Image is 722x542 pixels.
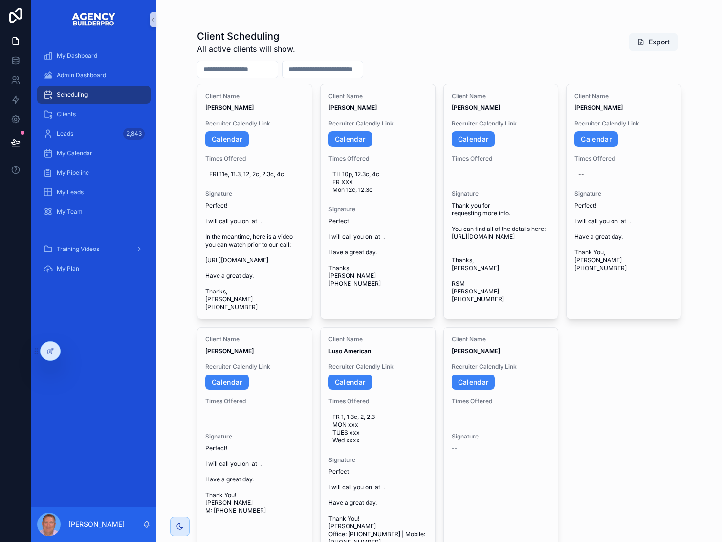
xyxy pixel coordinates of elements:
a: Client Name[PERSON_NAME]Recruiter Calendly LinkCalendarTimes OfferedFRI 11e, 11.3, 12, 2c, 2.3c, ... [197,84,312,319]
span: Leads [57,130,73,138]
a: My Team [37,203,151,221]
span: Client Name [574,92,673,100]
strong: [PERSON_NAME] [205,347,254,354]
span: Times Offered [574,155,673,163]
span: Times Offered [452,155,550,163]
span: My Plan [57,265,79,272]
span: My Calendar [57,149,92,157]
a: Calendar [205,375,249,390]
a: Calendar [328,375,372,390]
span: Client Name [452,335,550,343]
span: My Team [57,208,83,216]
strong: Luso American [328,347,371,354]
strong: [PERSON_NAME] [328,104,377,111]
span: Perfect! I will call you on at . Have a great day. Thank You! [PERSON_NAME] M: [PHONE_NUMBER] [205,444,304,515]
button: Export [629,33,678,51]
span: FR 1, 1.3e, 2, 2.3 MON xxx TUES xxx Wed xxxx [332,413,423,444]
span: Signature [205,433,304,440]
img: App logo [71,12,116,27]
span: Signature [452,433,550,440]
strong: [PERSON_NAME] [452,104,500,111]
span: Signature [328,206,427,213]
div: -- [578,170,584,178]
span: Signature [452,190,550,198]
span: Recruiter Calendly Link [328,363,427,371]
span: Recruiter Calendly Link [574,120,673,127]
h1: Client Scheduling [197,29,295,43]
span: Client Name [328,92,427,100]
span: Signature [328,456,427,464]
a: Leads2,843 [37,125,151,143]
span: Client Name [328,335,427,343]
span: FRI 11e, 11.3, 12, 2c, 2.3c, 4c [209,170,300,178]
span: Signature [205,190,304,198]
span: Admin Dashboard [57,71,106,79]
a: Calendar [452,131,495,147]
span: Client Name [205,335,304,343]
strong: [PERSON_NAME] [452,347,500,354]
a: Client Name[PERSON_NAME]Recruiter Calendly LinkCalendarTimes OfferedTH 10p, 12.3c, 4c FR XXX Mon ... [320,84,436,319]
span: Clients [57,110,76,118]
strong: [PERSON_NAME] [205,104,254,111]
span: Recruiter Calendly Link [452,363,550,371]
div: 2,843 [123,128,145,140]
span: Times Offered [328,155,427,163]
span: -- [452,444,458,452]
span: My Leads [57,188,84,196]
span: Recruiter Calendly Link [205,363,304,371]
span: Scheduling [57,91,88,99]
p: [PERSON_NAME] [68,520,125,529]
a: Calendar [452,375,495,390]
span: Perfect! I will call you on at . Have a great day. Thank You, [PERSON_NAME] [PHONE_NUMBER] [574,202,673,272]
span: Signature [574,190,673,198]
a: Clients [37,105,151,123]
span: Training Videos [57,245,99,253]
span: Perfect! I will call you on at . In the meantime, here is a video you can watch prior to our call... [205,202,304,311]
span: TH 10p, 12.3c, 4c FR XXX Mon 12c, 12.3c [332,170,423,194]
div: -- [209,413,215,421]
a: Client Name[PERSON_NAME]Recruiter Calendly LinkCalendarTimes Offered--SignaturePerfect! I will ca... [566,84,681,319]
span: Times Offered [328,397,427,405]
div: -- [456,413,461,421]
span: Recruiter Calendly Link [205,120,304,127]
a: Calendar [328,131,372,147]
span: Times Offered [205,155,304,163]
div: scrollable content [31,39,156,292]
span: All active clients will show. [197,43,295,55]
span: My Pipeline [57,169,89,177]
a: Calendar [574,131,618,147]
a: Training Videos [37,240,151,258]
span: Perfect! I will call you on at . Have a great day. Thanks, [PERSON_NAME] [PHONE_NUMBER] [328,217,427,288]
span: Client Name [452,92,550,100]
a: Calendar [205,131,249,147]
span: Times Offered [452,397,550,405]
a: My Dashboard [37,47,151,64]
strong: [PERSON_NAME] [574,104,623,111]
span: Recruiter Calendly Link [452,120,550,127]
a: My Plan [37,260,151,277]
span: My Dashboard [57,52,97,60]
a: My Calendar [37,145,151,162]
a: Scheduling [37,86,151,104]
a: My Pipeline [37,164,151,182]
a: My Leads [37,184,151,201]
a: Admin Dashboard [37,66,151,84]
a: Client Name[PERSON_NAME]Recruiter Calendly LinkCalendarTimes OfferedSignatureThank you for reques... [443,84,559,319]
span: Thank you for requesting more info. You can find all of the details here: [URL][DOMAIN_NAME] Than... [452,202,550,303]
span: Times Offered [205,397,304,405]
span: Client Name [205,92,304,100]
span: Recruiter Calendly Link [328,120,427,127]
